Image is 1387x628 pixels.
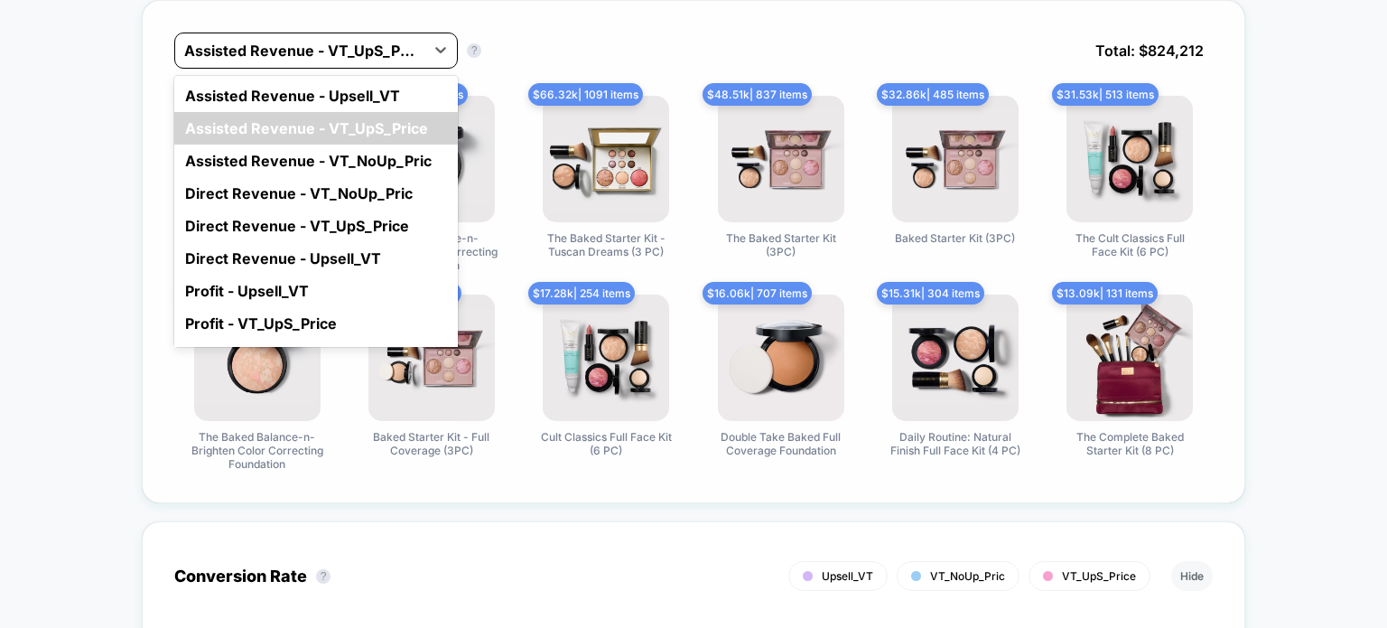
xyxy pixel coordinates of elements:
div: Assisted Revenue - VT_NoUp_Pric [174,145,458,177]
span: $ 32.86k | 485 items [877,83,989,106]
span: VT_NoUp_Pric [930,569,1005,583]
div: Profit - Upsell_VT [174,275,458,307]
div: Profit - VT_UpS_Price [174,307,458,340]
span: $ 16.06k | 707 items [703,282,812,305]
div: Profit - VT_NoUp_Pric [174,340,458,372]
div: Direct Revenue - VT_NoUp_Pric [174,177,458,210]
img: Cult Classics Full Face Kit (6 PC) [543,295,669,421]
div: Assisted Revenue - VT_UpS_Price [174,112,458,145]
span: The Baked Starter Kit - Tuscan Dreams (3 PC) [538,231,674,258]
span: Cult Classics Full Face Kit (6 PC) [538,430,674,457]
div: Assisted Revenue - Upsell_VT [174,80,458,112]
div: Direct Revenue - Upsell_VT [174,242,458,275]
span: The Complete Baked Starter Kit (8 PC) [1062,430,1197,457]
img: Baked Starter Kit - Full Coverage (3PC) [368,295,495,421]
img: Double Take Baked Full Coverage Foundation [718,295,844,421]
span: Daily Routine: Natural Finish Full Face Kit (4 PC) [888,430,1023,457]
span: $ 66.32k | 1091 items [528,83,643,106]
div: Direct Revenue - VT_UpS_Price [174,210,458,242]
span: Baked Starter Kit - Full Coverage (3PC) [364,430,499,457]
span: Double Take Baked Full Coverage Foundation [713,430,849,457]
button: ? [467,43,481,58]
span: $ 48.51k | 837 items [703,83,812,106]
span: Total: $ 824,212 [1086,33,1213,69]
img: Daily Routine: Natural Finish Full Face Kit (4 PC) [892,295,1019,421]
button: ? [316,569,330,584]
span: $ 15.31k | 304 items [877,282,984,305]
span: The Baked Balance-n-Brighten Color Correcting Foundation [190,430,325,471]
span: VT_UpS_Price [1062,569,1136,583]
button: Hide [1171,561,1213,591]
img: The Complete Baked Starter Kit (8 PC) [1066,295,1193,421]
img: The Cult Classics Full Face Kit (6 PC) [1066,96,1193,222]
img: The Baked Starter Kit (3PC) [718,96,844,222]
span: $ 31.53k | 513 items [1052,83,1159,106]
span: The Baked Starter Kit (3PC) [713,231,849,258]
span: $ 13.09k | 131 items [1052,282,1158,305]
span: Baked Starter Kit (3PC) [895,231,1015,245]
img: The Baked Balance-n-Brighten Color Correcting Foundation [194,295,321,421]
span: $ 17.28k | 254 items [528,282,635,305]
img: Baked Starter Kit (3PC) [892,96,1019,222]
span: The Cult Classics Full Face Kit (6 PC) [1062,231,1197,258]
img: The Baked Starter Kit - Tuscan Dreams (3 PC) [543,96,669,222]
span: Upsell_VT [822,569,873,583]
